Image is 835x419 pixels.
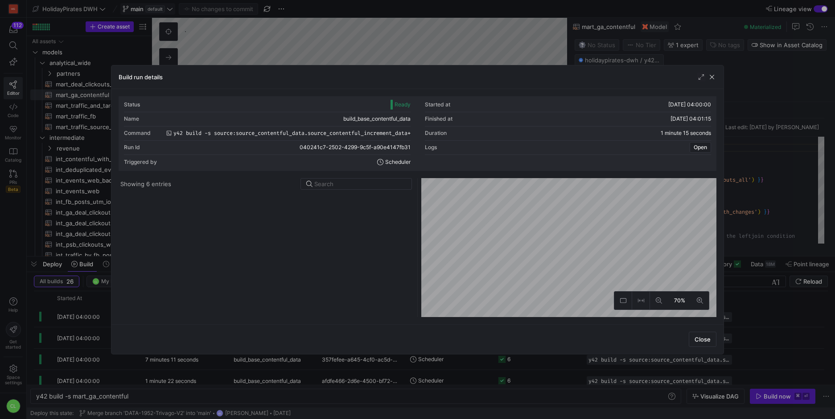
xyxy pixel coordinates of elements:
span: build_base_contentful_data [343,116,411,122]
div: Status [124,102,140,108]
span: [DATE] 04:00:00 [668,101,711,108]
input: Search [314,180,406,187]
div: Run Id [124,144,140,151]
span: [DATE] 04:01:15 [670,115,711,122]
div: Started at [425,102,450,108]
div: Logs [425,144,437,151]
button: Close [689,332,716,347]
span: 040241c7-2502-4299-9c5f-a90e4147fb31 [300,144,411,151]
span: Scheduler [385,159,411,165]
h3: Build run details [119,73,163,81]
div: Showing 6 entries [120,180,171,187]
span: Close [695,336,711,343]
button: Open [690,142,711,153]
span: 70% [672,296,687,305]
div: Name [124,116,139,122]
span: Open [694,144,707,151]
div: Duration [425,130,447,136]
span: Ready [395,102,411,108]
div: Finished at [425,116,452,122]
div: Triggered by [124,159,157,165]
span: y42 build -s source:source_contentful_data.source_contentful_increment_data+ [173,130,411,136]
y42-duration: 1 minute 15 seconds [661,130,711,136]
button: 70% [668,292,691,309]
div: Command [124,130,151,136]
